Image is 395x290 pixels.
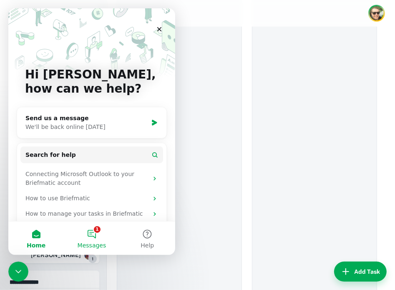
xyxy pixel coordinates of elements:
iframe: Intercom live chat [8,8,175,255]
span: Messages [69,234,98,240]
img: Karl Chaffey [370,6,384,20]
span: Home [18,234,37,240]
div: We'll be back online [DATE] [17,114,139,123]
iframe: Intercom live chat [8,262,28,282]
div: How to manage your tasks in Briefmatic [17,201,140,210]
p: Hi [PERSON_NAME], how can we help? [17,59,150,88]
div: Connecting Microsoft Outlook to your Briefmatic account [12,158,155,182]
span: Search for help [17,142,68,151]
div: How to use Briefmatic [17,186,140,194]
button: Account button [368,5,385,22]
div: Close [143,13,159,28]
div: Send us a message [17,106,139,114]
button: Search for help [12,138,155,155]
div: Send us a messageWe'll be back online [DATE] [8,98,159,130]
span: 1 [88,255,97,263]
div: How to manage your tasks in Briefmatic [12,198,155,213]
span: Help [132,234,146,240]
button: Add Task [334,262,387,282]
div: Connecting Microsoft Outlook to your Briefmatic account [17,161,140,179]
button: Messages [55,213,111,247]
button: Help [111,213,167,247]
div: How to use Briefmatic [12,182,155,198]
